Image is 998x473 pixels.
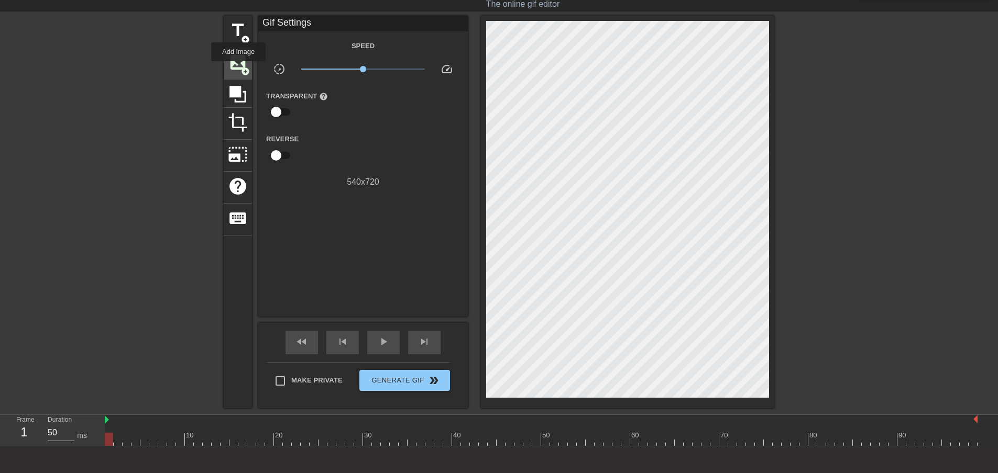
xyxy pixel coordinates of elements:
span: title [228,20,248,40]
span: slow_motion_video [273,63,286,75]
div: 20 [275,430,284,441]
span: help [319,92,328,101]
div: 540 x 720 [258,176,468,188]
button: Generate Gif [359,370,450,391]
label: Speed [352,41,375,51]
img: bound-end.png [973,415,978,423]
span: help [228,176,248,196]
span: keyboard [228,208,248,228]
div: 70 [720,430,730,441]
span: speed [441,63,453,75]
span: play_arrow [377,335,390,348]
label: Duration [48,417,72,423]
label: Reverse [266,134,299,144]
div: ms [77,430,87,441]
span: double_arrow [427,374,440,387]
label: Transparent [266,91,328,102]
div: 90 [898,430,908,441]
span: add_circle [241,67,250,76]
div: 10 [186,430,195,441]
span: fast_rewind [295,335,308,348]
span: Generate Gif [364,374,446,387]
div: 80 [809,430,819,441]
div: 30 [364,430,374,441]
div: Gif Settings [258,16,468,31]
div: 40 [453,430,463,441]
span: image [228,52,248,72]
span: photo_size_select_large [228,144,248,164]
div: 60 [631,430,641,441]
span: skip_next [418,335,431,348]
div: 1 [16,423,32,442]
div: Frame [8,415,40,445]
span: Make Private [291,375,343,386]
div: 50 [542,430,552,441]
span: crop [228,112,248,132]
span: add_circle [241,35,250,44]
span: skip_previous [336,335,349,348]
